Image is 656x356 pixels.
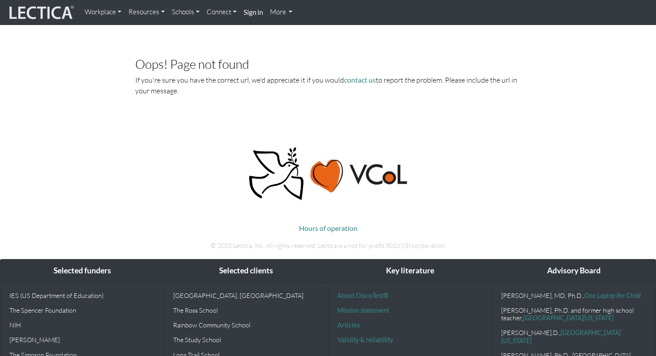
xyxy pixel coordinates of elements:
[492,260,656,282] div: Advisory Board
[168,4,203,21] a: Schools
[501,292,647,299] p: [PERSON_NAME], MD, Ph.D.,
[501,329,621,344] a: [GEOGRAPHIC_DATA][US_STATE]
[9,306,155,314] p: The Spencer Foundation
[337,336,393,343] a: Validity & reliability
[81,4,125,21] a: Workplace
[173,321,319,329] p: Rainbow Community School
[164,260,328,282] div: Selected clients
[344,75,376,84] a: contact us
[135,57,521,71] h3: Oops! Page not found
[7,4,74,21] img: lecticalive
[244,8,263,16] strong: Sign in
[501,306,647,322] p: [PERSON_NAME], Ph.D. and former high school teacher,
[584,292,641,299] a: One Laptop Per Child
[173,292,319,299] p: [GEOGRAPHIC_DATA], [GEOGRAPHIC_DATA]
[9,292,155,299] p: IES (US Department of Education)
[203,4,240,21] a: Connect
[328,260,492,282] div: Key literature
[173,336,319,343] p: The Study School
[0,260,164,282] div: Selected funders
[337,321,360,329] a: Articles
[135,75,521,96] p: If you're sure you have the correct url, we'd appreciate it if you would to report the problem. P...
[240,4,266,21] a: Sign in
[173,306,319,314] p: The Ross School
[523,314,614,322] a: [GEOGRAPHIC_DATA][US_STATE]
[80,241,576,251] p: © 2025 Lectica, Inc. All rights reserved. Lectica is a not for profit 501(c)(3) corporation.
[246,146,410,201] img: Peace, love, VCoL
[501,329,647,344] p: [PERSON_NAME].D.,
[337,292,388,299] a: About DiscoTest®
[9,336,155,343] p: [PERSON_NAME]
[299,224,357,232] a: Hours of operation
[125,4,168,21] a: Resources
[9,321,155,329] p: NIH
[337,306,389,314] a: Mission statement
[266,4,296,21] a: More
